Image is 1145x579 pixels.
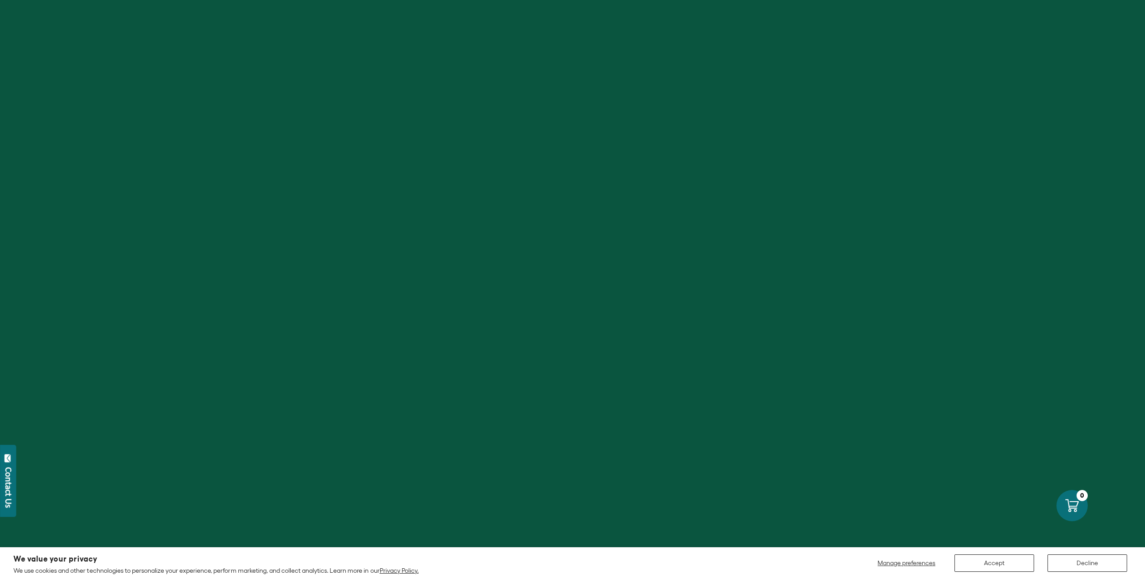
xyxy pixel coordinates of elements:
button: Accept [954,554,1034,572]
div: 0 [1077,490,1088,501]
p: We use cookies and other technologies to personalize your experience, perform marketing, and coll... [13,566,419,575]
div: Contact Us [4,467,13,508]
button: Decline [1047,554,1127,572]
button: Manage preferences [872,554,941,572]
a: Privacy Policy. [380,567,419,574]
h2: We value your privacy [13,555,419,563]
span: Manage preferences [878,559,935,566]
